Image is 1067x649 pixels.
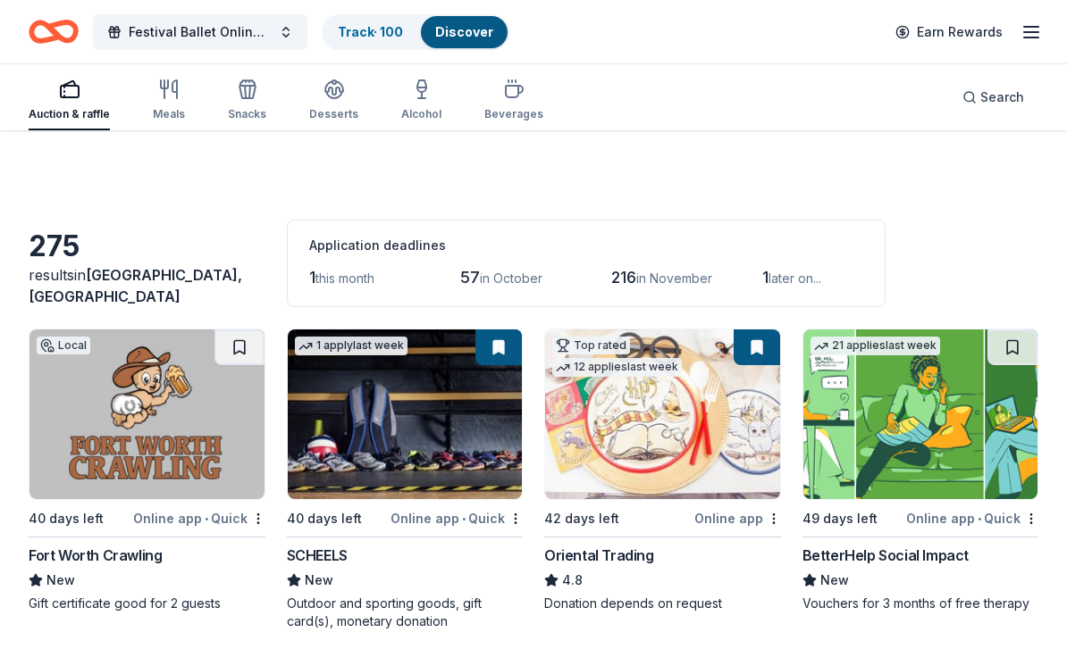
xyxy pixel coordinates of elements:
[153,71,185,130] button: Meals
[802,329,1039,612] a: Image for BetterHelp Social Impact21 applieslast week49 days leftOnline app•QuickBetterHelp Socia...
[552,358,682,377] div: 12 applies last week
[29,229,265,264] div: 275
[287,329,524,630] a: Image for SCHEELS1 applylast week40 days leftOnline app•QuickSCHEELSNewOutdoor and sporting goods...
[803,329,1038,499] img: Image for BetterHelp Social Impact
[305,570,333,591] span: New
[322,14,509,50] button: Track· 100Discover
[820,570,849,591] span: New
[338,24,403,39] a: Track· 100
[29,266,242,305] span: [GEOGRAPHIC_DATA], [GEOGRAPHIC_DATA]
[309,71,358,130] button: Desserts
[636,270,712,286] span: in November
[980,87,1024,108] span: Search
[295,337,407,355] div: 1 apply last week
[93,14,307,50] button: Festival Ballet Online Auction
[29,266,242,305] span: in
[29,329,265,612] a: Image for Fort Worth CrawlingLocal40 days leftOnline app•QuickFort Worth CrawlingNewGift certific...
[401,107,441,121] div: Alcohol
[460,268,480,287] span: 57
[29,329,265,499] img: Image for Fort Worth Crawling
[562,570,583,591] span: 4.8
[978,512,981,526] span: •
[129,21,272,43] span: Festival Ballet Online Auction
[309,235,863,256] div: Application deadlines
[287,508,362,529] div: 40 days left
[435,24,493,39] a: Discover
[288,329,523,499] img: Image for SCHEELS
[133,507,265,529] div: Online app Quick
[802,545,969,566] div: BetterHelp Social Impact
[769,270,821,286] span: later on...
[29,107,110,121] div: Auction & raffle
[287,595,524,630] div: Outdoor and sporting goods, gift card(s), monetary donation
[544,545,654,566] div: Oriental Trading
[401,71,441,130] button: Alcohol
[948,79,1038,115] button: Search
[484,71,543,130] button: Beverages
[885,16,1013,48] a: Earn Rewards
[309,268,315,287] span: 1
[29,71,110,130] button: Auction & raffle
[762,268,769,287] span: 1
[545,329,780,499] img: Image for Oriental Trading
[906,507,1038,529] div: Online app Quick
[802,508,878,529] div: 49 days left
[315,270,374,286] span: this month
[228,107,266,121] div: Snacks
[29,264,265,307] div: results
[46,570,75,591] span: New
[287,545,348,566] div: SCHEELS
[611,268,636,287] span: 216
[205,512,208,526] span: •
[29,545,162,566] div: Fort Worth Crawling
[544,508,619,529] div: 42 days left
[153,107,185,121] div: Meals
[544,329,781,612] a: Image for Oriental TradingTop rated12 applieslast week42 days leftOnline appOriental Trading4.8Do...
[29,508,104,529] div: 40 days left
[544,595,781,612] div: Donation depends on request
[811,337,940,355] div: 21 applies last week
[462,512,466,526] span: •
[480,270,542,286] span: in October
[391,507,523,529] div: Online app Quick
[29,595,265,612] div: Gift certificate good for 2 guests
[484,107,543,121] div: Beverages
[802,595,1039,612] div: Vouchers for 3 months of free therapy
[309,107,358,121] div: Desserts
[37,337,90,354] div: Local
[694,507,781,529] div: Online app
[552,337,630,354] div: Top rated
[228,71,266,130] button: Snacks
[29,11,79,53] a: Home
